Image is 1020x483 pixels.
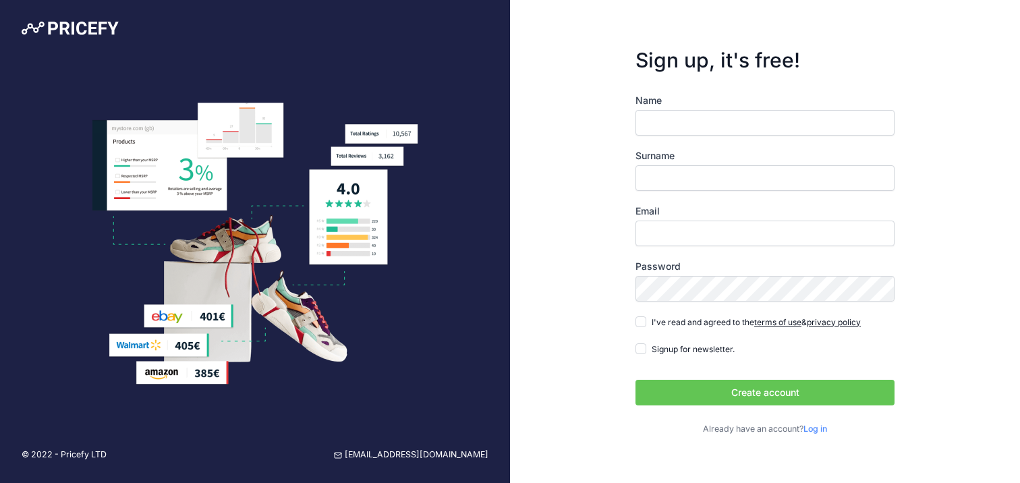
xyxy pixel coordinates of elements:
button: Create account [635,380,895,405]
label: Surname [635,149,895,163]
p: © 2022 - Pricefy LTD [22,449,107,461]
span: I've read and agreed to the & [652,317,861,327]
label: Name [635,94,895,107]
h3: Sign up, it's free! [635,48,895,72]
a: terms of use [754,317,801,327]
span: Signup for newsletter. [652,344,735,354]
img: Pricefy [22,22,119,35]
label: Email [635,204,895,218]
a: Log in [803,424,827,434]
p: Already have an account? [635,423,895,436]
a: [EMAIL_ADDRESS][DOMAIN_NAME] [334,449,488,461]
label: Password [635,260,895,273]
a: privacy policy [807,317,861,327]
